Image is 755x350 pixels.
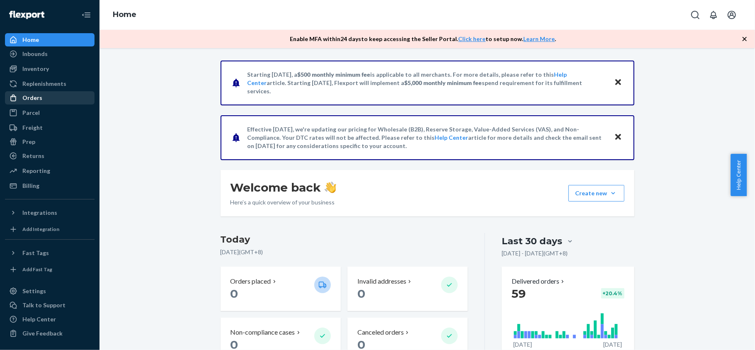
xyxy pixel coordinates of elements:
button: Open Search Box [687,7,704,23]
div: Returns [22,152,44,160]
a: Home [5,33,95,46]
div: Inbounds [22,50,48,58]
h1: Welcome back [231,180,336,195]
a: Returns [5,149,95,163]
div: Inventory [22,65,49,73]
button: Close Navigation [78,7,95,23]
p: [DATE] - [DATE] ( GMT+8 ) [502,249,568,258]
a: Help Center [435,134,469,141]
span: $5,000 monthly minimum fee [405,79,482,86]
a: Reporting [5,164,95,177]
ol: breadcrumbs [106,3,143,27]
a: Click here [459,35,486,42]
div: Add Fast Tag [22,266,52,273]
h3: Today [221,233,468,246]
span: 0 [231,287,238,301]
button: Create new [568,185,624,202]
div: + 20.4 % [601,288,624,299]
p: Enable MFA within 24 days to keep accessing the Seller Portal. to setup now. . [290,35,556,43]
a: Prep [5,135,95,148]
a: Inventory [5,62,95,75]
div: Settings [22,287,46,295]
div: Parcel [22,109,40,117]
a: Billing [5,179,95,192]
p: [DATE] [603,340,622,349]
a: Help Center [5,313,95,326]
a: Learn More [524,35,555,42]
span: 0 [357,287,365,301]
span: $500 monthly minimum fee [298,71,371,78]
a: Parcel [5,106,95,119]
div: Reporting [22,167,50,175]
p: Here’s a quick overview of your business [231,198,336,207]
p: Canceled orders [357,328,404,337]
p: Starting [DATE], a is applicable to all merchants. For more details, please refer to this article... [248,70,606,95]
div: Billing [22,182,39,190]
a: Add Integration [5,223,95,236]
div: Home [22,36,39,44]
div: Add Integration [22,226,59,233]
button: Open account menu [723,7,740,23]
div: Last 30 days [502,235,562,248]
a: Replenishments [5,77,95,90]
div: Orders [22,94,42,102]
p: [DATE] [513,340,532,349]
div: Fast Tags [22,249,49,257]
button: Close [613,77,624,89]
button: Close [613,131,624,143]
a: Settings [5,284,95,298]
button: Delivered orders [512,277,566,286]
div: Talk to Support [22,301,66,309]
div: Help Center [22,315,56,323]
div: Integrations [22,209,57,217]
span: 59 [512,287,526,301]
div: Prep [22,138,35,146]
button: Integrations [5,206,95,219]
a: Home [113,10,136,19]
a: Freight [5,121,95,134]
div: Freight [22,124,43,132]
p: Effective [DATE], we're updating our pricing for Wholesale (B2B), Reserve Storage, Value-Added Se... [248,125,606,150]
button: Fast Tags [5,246,95,260]
a: Inbounds [5,47,95,61]
button: Invalid addresses 0 [347,267,468,311]
button: Give Feedback [5,327,95,340]
a: Talk to Support [5,299,95,312]
button: Orders placed 0 [221,267,341,311]
p: [DATE] ( GMT+8 ) [221,248,468,256]
a: Add Fast Tag [5,263,95,276]
button: Help Center [731,154,747,196]
button: Open notifications [705,7,722,23]
div: Replenishments [22,80,66,88]
p: Orders placed [231,277,271,286]
p: Invalid addresses [357,277,406,286]
a: Orders [5,91,95,105]
img: hand-wave emoji [325,182,336,193]
div: Give Feedback [22,329,63,338]
img: Flexport logo [9,11,44,19]
p: Non-compliance cases [231,328,295,337]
